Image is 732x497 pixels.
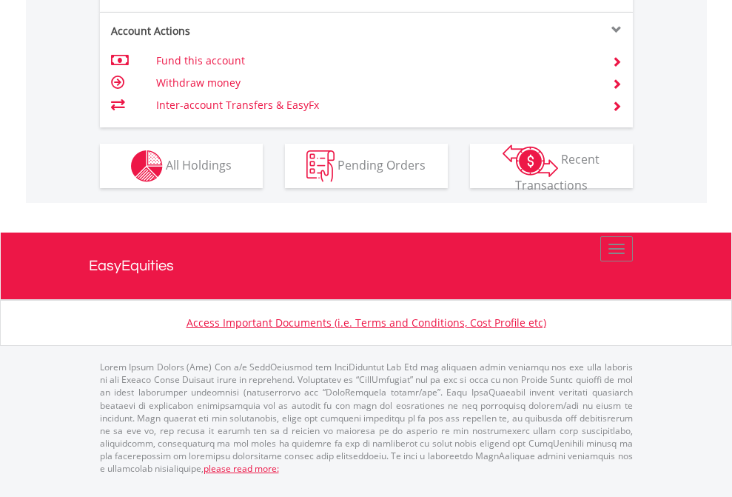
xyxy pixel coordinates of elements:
[100,361,633,475] p: Lorem Ipsum Dolors (Ame) Con a/e SeddOeiusmod tem InciDiduntut Lab Etd mag aliquaen admin veniamq...
[131,150,163,182] img: holdings-wht.png
[306,150,335,182] img: pending_instructions-wht.png
[285,144,448,188] button: Pending Orders
[100,24,366,39] div: Account Actions
[187,316,546,330] a: Access Important Documents (i.e. Terms and Conditions, Cost Profile etc)
[470,144,633,188] button: Recent Transactions
[89,233,644,299] a: EasyEquities
[338,156,426,173] span: Pending Orders
[156,72,594,94] td: Withdraw money
[204,462,279,475] a: please read more:
[166,156,232,173] span: All Holdings
[156,50,594,72] td: Fund this account
[503,144,558,177] img: transactions-zar-wht.png
[156,94,594,116] td: Inter-account Transfers & EasyFx
[100,144,263,188] button: All Holdings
